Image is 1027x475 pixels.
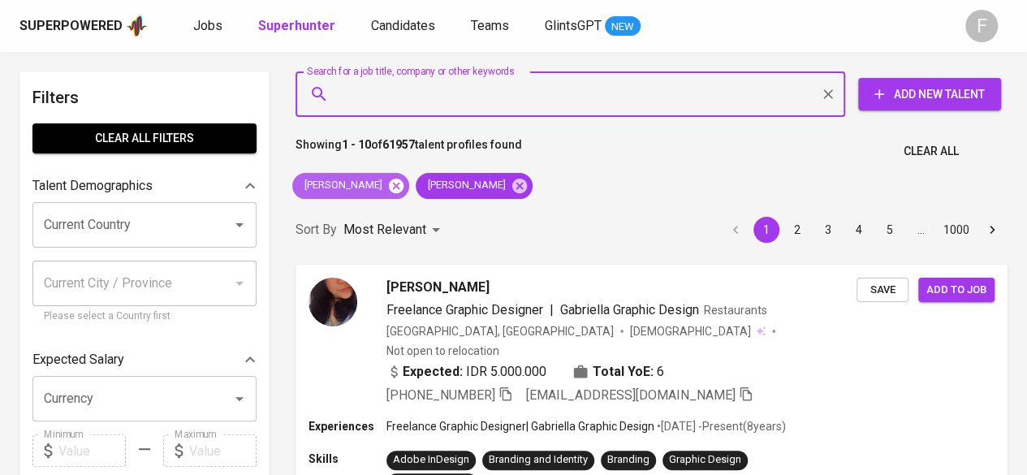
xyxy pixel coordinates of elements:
[817,83,839,106] button: Clear
[228,387,251,410] button: Open
[258,18,335,33] b: Superhunter
[386,418,654,434] p: Freelance Graphic Designer | Gabriella Graphic Design
[32,123,257,153] button: Clear All filters
[193,18,222,33] span: Jobs
[897,136,965,166] button: Clear All
[607,452,649,468] div: Branding
[309,418,386,434] p: Experiences
[657,362,664,382] span: 6
[979,217,1005,243] button: Go to next page
[45,128,244,149] span: Clear All filters
[32,350,124,369] p: Expected Salary
[865,281,900,300] span: Save
[44,309,245,325] p: Please select a Country first
[32,343,257,376] div: Expected Salary
[386,362,546,382] div: IDR 5.000.000
[815,217,841,243] button: Go to page 3
[19,14,148,38] a: Superpoweredapp logo
[193,16,226,37] a: Jobs
[371,16,438,37] a: Candidates
[32,84,257,110] h6: Filters
[292,173,409,199] div: [PERSON_NAME]
[965,10,998,42] div: F
[545,16,641,37] a: GlintsGPT NEW
[296,220,337,240] p: Sort By
[871,84,988,105] span: Add New Talent
[926,281,986,300] span: Add to job
[545,18,602,33] span: GlintsGPT
[560,302,699,317] span: Gabriella Graphic Design
[416,178,516,193] span: [PERSON_NAME]
[296,136,522,166] p: Showing of talent profiles found
[526,387,736,403] span: [EMAIL_ADDRESS][DOMAIN_NAME]
[939,217,974,243] button: Go to page 1000
[918,278,995,303] button: Add to job
[416,173,533,199] div: [PERSON_NAME]
[846,217,872,243] button: Go to page 4
[382,138,415,151] b: 61957
[342,138,371,151] b: 1 - 10
[19,17,123,36] div: Superpowered
[550,300,554,320] span: |
[126,14,148,38] img: app logo
[58,434,126,467] input: Value
[720,217,1008,243] nav: pagination navigation
[386,343,499,359] p: Not open to relocation
[343,215,446,245] div: Most Relevant
[593,362,654,382] b: Total YoE:
[908,222,934,238] div: …
[471,18,509,33] span: Teams
[489,452,588,468] div: Branding and Identity
[386,323,614,339] div: [GEOGRAPHIC_DATA], [GEOGRAPHIC_DATA]
[669,452,741,468] div: Graphic Design
[403,362,463,382] b: Expected:
[343,220,426,240] p: Most Relevant
[393,452,469,468] div: Adobe InDesign
[471,16,512,37] a: Teams
[630,323,753,339] span: [DEMOGRAPHIC_DATA]
[904,141,959,162] span: Clear All
[386,278,490,297] span: [PERSON_NAME]
[654,418,786,434] p: • [DATE] - Present ( 8 years )
[784,217,810,243] button: Go to page 2
[704,304,767,317] span: Restaurants
[605,19,641,35] span: NEW
[258,16,339,37] a: Superhunter
[309,278,357,326] img: e07b7e9b9a95abdd10a77b8c3ce679fb.jpg
[32,170,257,202] div: Talent Demographics
[857,278,908,303] button: Save
[228,214,251,236] button: Open
[371,18,435,33] span: Candidates
[386,302,543,317] span: Freelance Graphic Designer
[309,451,386,467] p: Skills
[877,217,903,243] button: Go to page 5
[292,178,392,193] span: [PERSON_NAME]
[189,434,257,467] input: Value
[858,78,1001,110] button: Add New Talent
[32,176,153,196] p: Talent Demographics
[386,387,495,403] span: [PHONE_NUMBER]
[753,217,779,243] button: page 1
